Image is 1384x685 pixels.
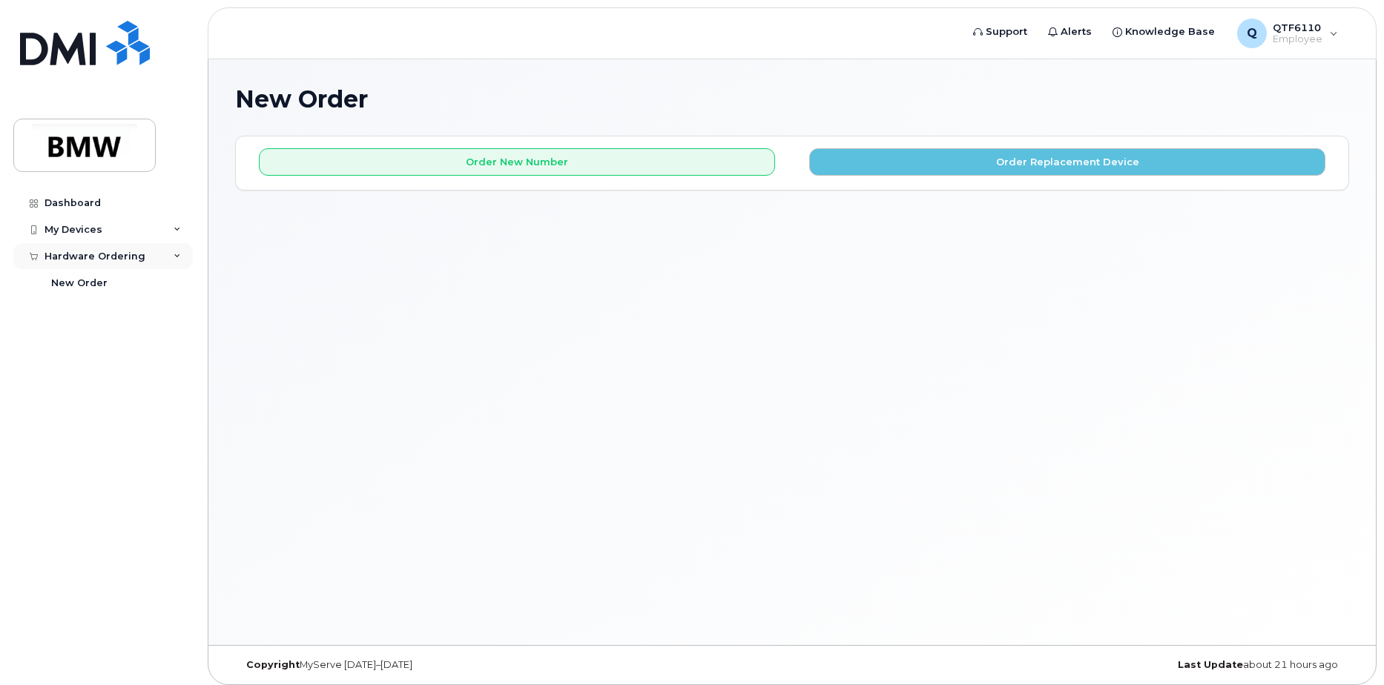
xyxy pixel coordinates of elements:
strong: Copyright [246,659,300,670]
h1: New Order [235,86,1349,112]
button: Order Replacement Device [809,148,1325,176]
div: about 21 hours ago [978,659,1349,671]
strong: Last Update [1178,659,1243,670]
div: MyServe [DATE]–[DATE] [235,659,607,671]
button: Order New Number [259,148,775,176]
iframe: Messenger Launcher [1319,621,1373,674]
